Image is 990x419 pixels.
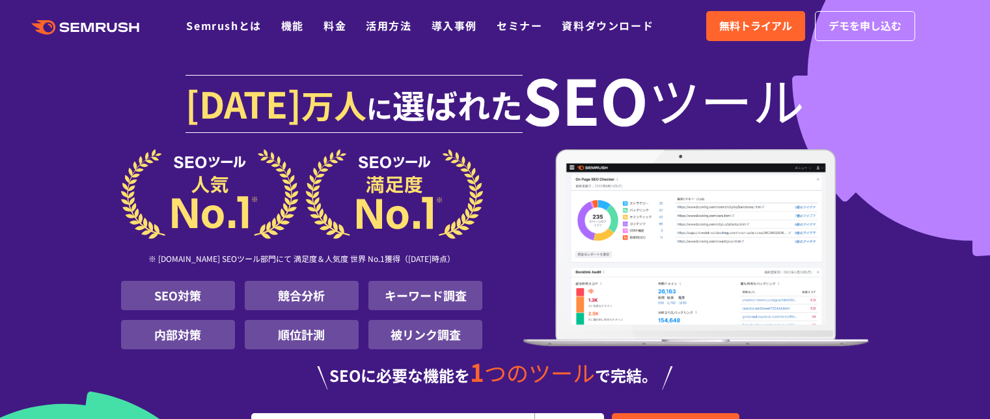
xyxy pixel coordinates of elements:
a: デモを申し込む [815,11,915,41]
a: 料金 [323,18,346,33]
li: キーワード調査 [368,281,482,310]
li: 内部対策 [121,320,235,349]
span: ツール [648,73,804,125]
li: SEO対策 [121,281,235,310]
li: 競合分析 [245,281,359,310]
span: つのツール [484,356,595,388]
a: 無料トライアル [706,11,805,41]
a: 導入事例 [432,18,477,33]
a: 活用方法 [366,18,411,33]
li: 順位計測 [245,320,359,349]
span: デモを申し込む [829,18,901,35]
span: に [366,89,392,126]
a: Semrushとは [186,18,261,33]
span: 無料トライアル [719,18,792,35]
a: 資料ダウンロード [562,18,653,33]
a: 機能 [281,18,304,33]
span: SEO [523,73,648,125]
span: [DATE] [186,77,301,129]
span: 万人 [301,81,366,128]
a: セミナー [497,18,542,33]
span: 1 [470,354,484,389]
li: 被リンク調査 [368,320,482,349]
span: 選ばれた [392,81,523,128]
div: SEOに必要な機能を [121,360,870,390]
span: で完結。 [595,364,657,386]
div: ※ [DOMAIN_NAME] SEOツール部門にて 満足度＆人気度 世界 No.1獲得（[DATE]時点） [121,239,483,281]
